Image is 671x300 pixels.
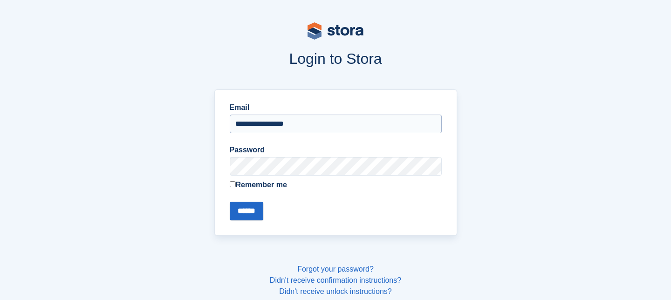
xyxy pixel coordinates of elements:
[279,287,391,295] a: Didn't receive unlock instructions?
[36,50,635,67] h1: Login to Stora
[230,102,442,113] label: Email
[230,144,442,156] label: Password
[297,265,374,273] a: Forgot your password?
[230,181,236,187] input: Remember me
[230,179,442,191] label: Remember me
[308,22,363,40] img: stora-logo-53a41332b3708ae10de48c4981b4e9114cc0af31d8433b30ea865607fb682f29.svg
[270,276,401,284] a: Didn't receive confirmation instructions?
